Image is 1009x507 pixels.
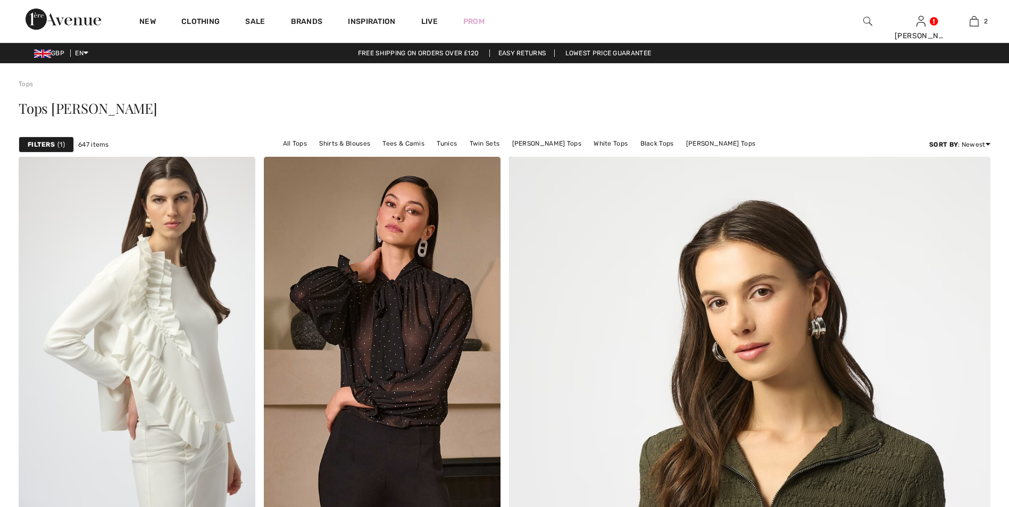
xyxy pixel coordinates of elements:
[245,17,265,28] a: Sale
[278,137,312,150] a: All Tops
[970,15,979,28] img: My Bag
[681,137,761,150] a: [PERSON_NAME] Tops
[984,16,988,26] span: 2
[948,15,1000,28] a: 2
[34,49,51,58] img: UK Pound
[34,49,69,57] span: GBP
[929,140,990,149] div: : Newest
[431,137,462,150] a: Tunics
[19,80,33,88] a: Tops
[78,140,109,149] span: 647 items
[139,17,156,28] a: New
[557,49,660,57] a: Lowest Price Guarantee
[507,137,587,150] a: [PERSON_NAME] Tops
[28,140,55,149] strong: Filters
[489,49,555,57] a: Easy Returns
[916,15,925,28] img: My Info
[464,137,505,150] a: Twin Sets
[421,16,438,27] a: Live
[75,49,88,57] span: EN
[314,137,376,150] a: Shirts & Blouses
[26,9,101,30] img: 1ère Avenue
[349,49,488,57] a: Free shipping on orders over ₤120
[181,17,220,28] a: Clothing
[635,137,679,150] a: Black Tops
[588,137,633,150] a: White Tops
[916,16,925,26] a: Sign In
[291,17,323,28] a: Brands
[863,15,872,28] img: search the website
[377,137,430,150] a: Tees & Camis
[19,99,157,117] span: Tops [PERSON_NAME]
[348,17,395,28] span: Inspiration
[895,30,947,41] div: [PERSON_NAME]
[57,140,65,149] span: 1
[941,427,998,454] iframe: Opens a widget where you can chat to one of our agents
[463,16,485,27] a: Prom
[929,141,958,148] strong: Sort By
